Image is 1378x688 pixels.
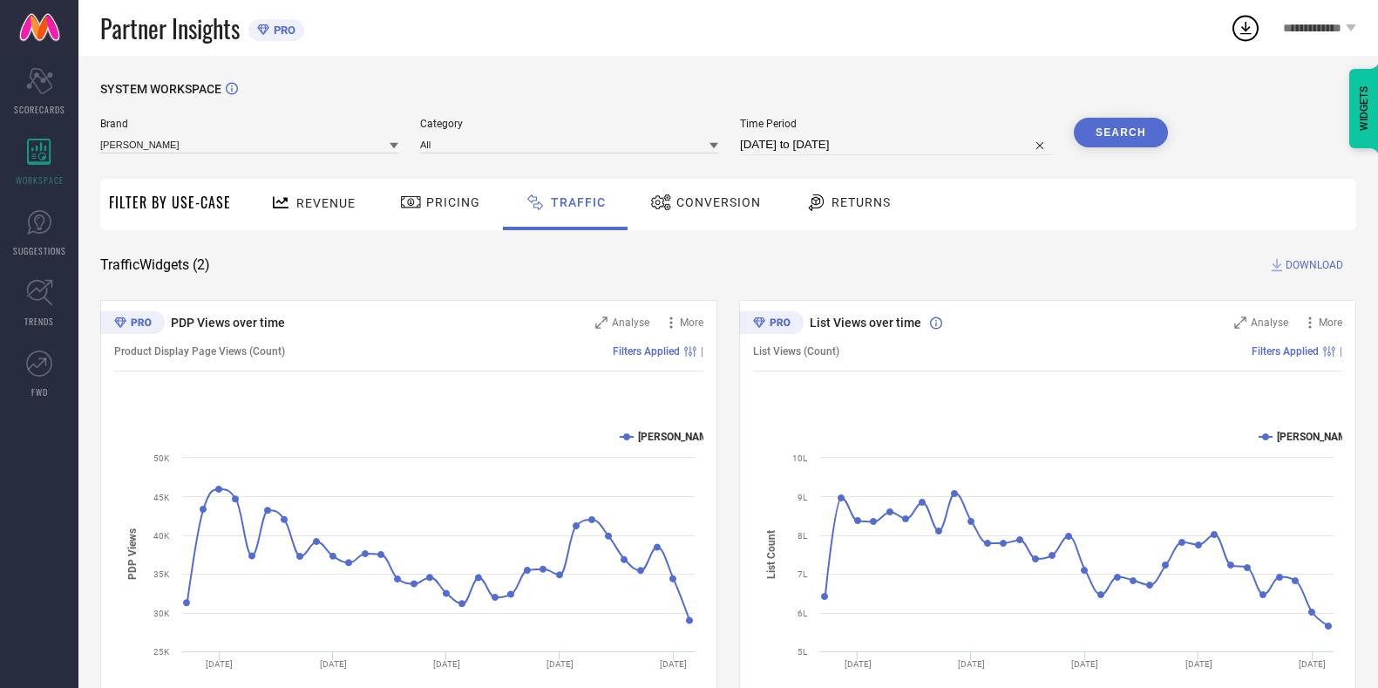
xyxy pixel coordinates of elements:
span: More [680,317,703,329]
span: List Views (Count) [753,345,839,358]
span: Filter By Use-Case [109,192,231,213]
span: Revenue [296,196,356,210]
text: 25K [153,647,170,657]
text: [DATE] [660,659,687,669]
span: SUGGESTIONS [13,244,66,257]
text: [DATE] [433,659,460,669]
span: List Views over time [810,316,921,330]
span: PDP Views over time [171,316,285,330]
span: DOWNLOAD [1286,256,1343,274]
span: WORKSPACE [16,174,64,187]
button: Search [1074,118,1168,147]
span: PRO [269,24,295,37]
text: 40K [153,531,170,541]
text: [DATE] [546,659,574,669]
span: Returns [832,195,891,209]
div: Open download list [1230,12,1261,44]
text: [PERSON_NAME] [638,431,717,443]
input: Select time period [740,134,1052,155]
text: 30K [153,609,170,618]
span: Filters Applied [613,345,680,358]
span: FWD [31,385,48,398]
span: Product Display Page Views (Count) [114,345,285,358]
span: Time Period [740,118,1052,130]
span: Analyse [612,317,649,329]
span: Partner Insights [100,10,240,46]
text: [DATE] [1185,659,1212,669]
text: [PERSON_NAME] [1277,431,1356,443]
text: 10L [792,453,808,463]
div: Premium [739,311,804,337]
span: Traffic Widgets ( 2 ) [100,256,210,274]
span: Filters Applied [1252,345,1319,358]
span: TRENDS [24,315,54,328]
tspan: PDP Views [126,528,139,580]
text: 8L [798,531,808,541]
text: 5L [798,647,808,657]
span: Pricing [426,195,480,209]
text: 9L [798,493,808,502]
span: Analyse [1251,317,1288,329]
text: 6L [798,609,808,618]
span: Traffic [551,195,606,209]
text: [DATE] [958,659,985,669]
text: 45K [153,493,170,502]
span: Category [420,118,718,130]
text: 50K [153,453,170,463]
span: | [701,345,703,358]
span: SYSTEM WORKSPACE [100,82,221,96]
text: [DATE] [1299,659,1326,669]
span: SCORECARDS [14,103,65,116]
tspan: List Count [765,530,777,579]
text: [DATE] [206,659,233,669]
text: [DATE] [320,659,347,669]
span: | [1340,345,1342,358]
svg: Zoom [1234,317,1246,329]
span: Brand [100,118,398,130]
text: 7L [798,569,808,579]
span: Conversion [676,195,761,209]
div: Premium [100,311,165,337]
text: [DATE] [845,659,872,669]
svg: Zoom [595,317,608,329]
text: [DATE] [1071,659,1098,669]
span: More [1319,317,1342,329]
text: 35K [153,569,170,579]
